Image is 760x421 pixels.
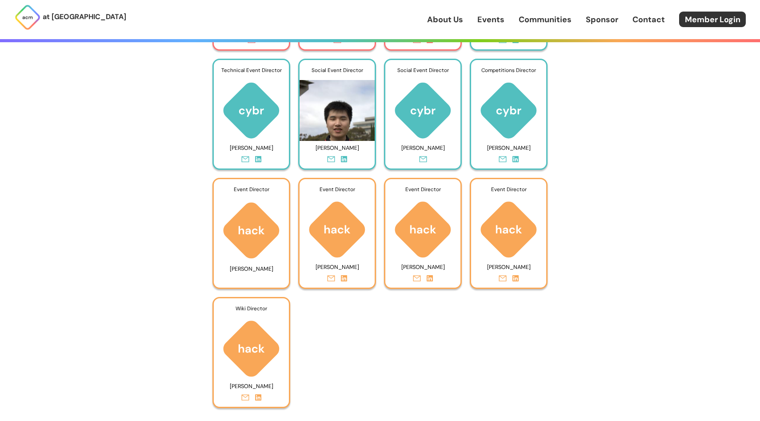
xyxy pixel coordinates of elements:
[471,60,546,80] div: Competitions Director
[427,14,463,25] a: About Us
[475,261,542,274] p: [PERSON_NAME]
[477,14,504,25] a: Events
[218,141,285,155] p: [PERSON_NAME]
[586,14,618,25] a: Sponsor
[300,179,375,200] div: Event Director
[632,14,665,25] a: Contact
[214,318,289,379] img: ACM logo
[218,380,285,393] p: [PERSON_NAME]
[14,4,41,31] img: ACM Logo
[475,141,542,155] p: [PERSON_NAME]
[471,179,546,200] div: Event Director
[218,262,285,275] p: [PERSON_NAME]
[43,11,126,23] p: at [GEOGRAPHIC_DATA]
[385,199,460,260] img: ACM logo
[471,199,546,260] img: ACM logo
[304,261,371,274] p: [PERSON_NAME]
[14,4,126,31] a: at [GEOGRAPHIC_DATA]
[300,60,375,80] div: Social Event Director
[389,261,456,274] p: [PERSON_NAME]
[385,60,460,80] div: Social Event Director
[471,80,546,141] img: ACM logo
[214,60,289,80] div: Technical Event Director
[385,80,460,141] img: ACM logo
[679,12,746,27] a: Member Login
[214,80,289,141] img: ACM logo
[519,14,572,25] a: Communities
[385,179,460,200] div: Event Director
[304,141,371,155] p: [PERSON_NAME]
[300,73,375,141] img: Photo of Tyler Le
[214,179,289,200] div: Event Director
[389,141,456,155] p: [PERSON_NAME]
[214,200,289,261] img: ACM logo
[300,199,375,260] img: ACM logo
[214,298,289,319] div: Wiki Director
